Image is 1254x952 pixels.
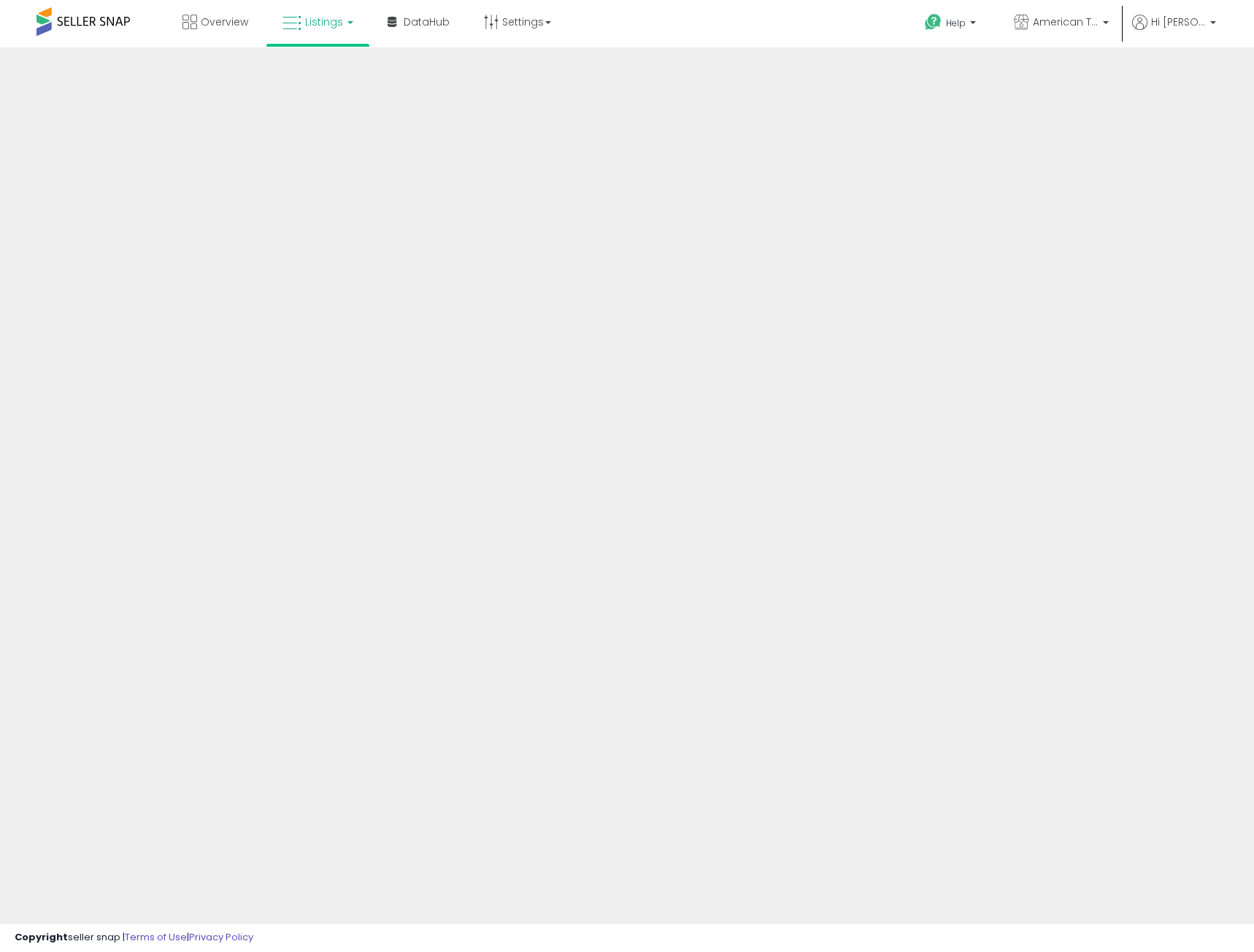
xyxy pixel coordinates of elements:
[1033,15,1099,29] span: American Telecom Headquarters
[913,2,990,47] a: Help
[305,15,343,29] span: Listings
[924,13,942,31] i: Get Help
[946,17,966,29] span: Help
[404,15,450,29] span: DataHub
[201,15,248,29] span: Overview
[1151,15,1206,29] span: Hi [PERSON_NAME]
[1132,15,1216,47] a: Hi [PERSON_NAME]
